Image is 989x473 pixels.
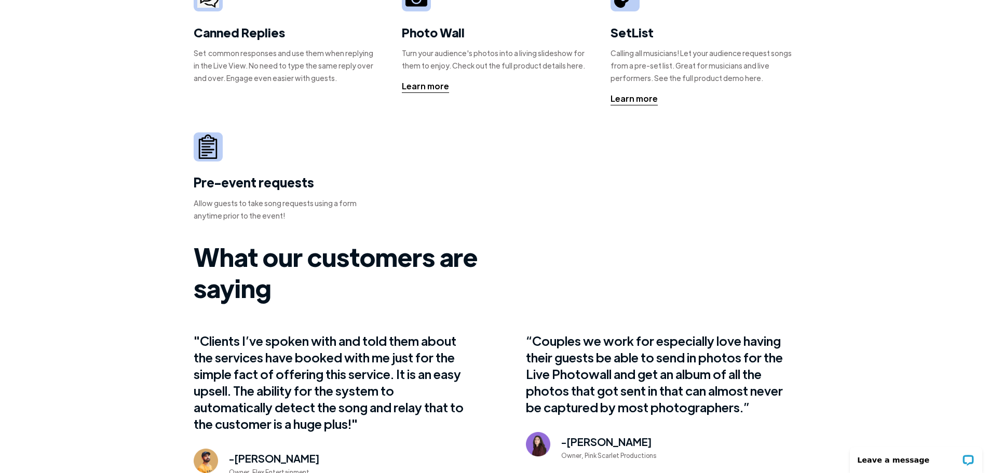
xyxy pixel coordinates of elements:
img: woman photo [526,432,550,456]
div: "Clients I’ve spoken with and told them about the services have booked with me just for the simpl... [194,332,464,432]
div: Calling all musicians! Let your audience request songs from a pre-set list. Great for musicians a... [611,47,796,84]
a: Learn more [611,92,658,105]
strong: What our customers are saying [194,240,478,304]
div: -[PERSON_NAME] [229,451,364,469]
div: -[PERSON_NAME] [561,435,696,452]
strong: Photo Wall [402,24,465,40]
iframe: LiveChat chat widget [843,440,989,473]
div: Owner, Pink Scarlet Productions [561,452,696,458]
strong: Pre-event requests [194,174,314,190]
strong: Canned Replies [194,24,285,40]
a: Learn more [402,80,449,93]
div: Set common responses and use them when replying in the Live View. No need to type the same reply ... [194,47,379,84]
div: “Couples we work for especially love having their guests be able to send in photos for the Live P... [526,332,796,415]
div: Turn your audience's photos into a living slideshow for them to enjoy. Check out the full product... [402,47,587,72]
strong: SetList [611,24,654,40]
div: Learn more [402,80,449,92]
div: Allow guests to take song requests using a form anytime prior to the event! [194,197,379,222]
img: man photo [194,449,218,473]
